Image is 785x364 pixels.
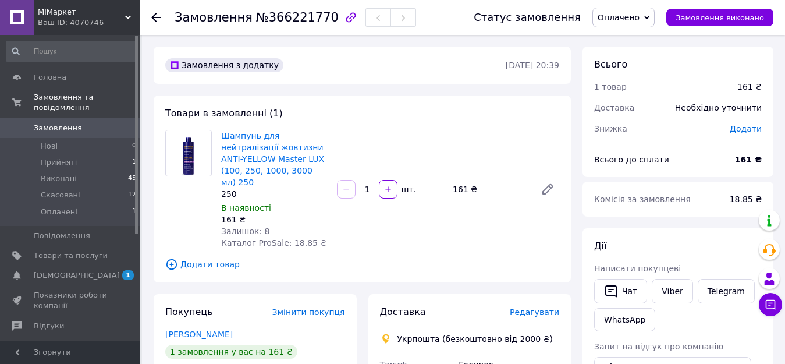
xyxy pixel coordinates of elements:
[165,58,283,72] div: Замовлення з додатку
[34,270,120,281] span: [DEMOGRAPHIC_DATA]
[41,157,77,168] span: Прийняті
[594,82,627,91] span: 1 товар
[41,141,58,151] span: Нові
[594,241,606,252] span: Дії
[594,155,669,164] span: Всього до сплати
[34,290,108,311] span: Показники роботи компанії
[594,195,691,204] span: Комісія за замовлення
[759,293,782,316] button: Чат з покупцем
[676,13,764,22] span: Замовлення виконано
[474,12,581,23] div: Статус замовлення
[165,345,297,359] div: 1 замовлення у вас на 161 ₴
[730,124,762,133] span: Додати
[730,195,762,204] span: 18.85 ₴
[668,95,769,121] div: Необхідно уточнити
[598,13,640,22] span: Оплачено
[510,308,559,317] span: Редагувати
[34,250,108,261] span: Товари та послуги
[594,342,723,351] span: Запит на відгук про компанію
[132,141,136,151] span: 0
[399,183,417,195] div: шт.
[666,9,773,26] button: Замовлення виконано
[34,123,82,133] span: Замовлення
[165,258,559,271] span: Додати товар
[272,308,345,317] span: Змінити покупця
[34,321,64,331] span: Відгуки
[221,188,328,200] div: 250
[735,155,762,164] b: 161 ₴
[594,308,655,331] a: WhatsApp
[380,306,426,317] span: Доставка
[221,131,324,187] a: Шампунь для нейтралізації жовтизни ANTI-YELLOW Master LUX (100, 250, 1000, 3000 мл) 250
[128,190,136,200] span: 12
[594,264,681,273] span: Написати покупцеві
[698,279,755,303] a: Telegram
[594,103,634,112] span: Доставка
[122,270,134,280] span: 1
[594,59,627,70] span: Всього
[221,203,271,213] span: В наявності
[506,61,559,70] time: [DATE] 20:39
[536,178,559,201] a: Редагувати
[165,330,233,339] a: [PERSON_NAME]
[221,227,270,236] span: Залишок: 8
[6,41,137,62] input: Пошук
[151,12,161,23] div: Повернутися назад
[448,181,531,197] div: 161 ₴
[41,174,77,184] span: Виконані
[221,214,328,225] div: 161 ₴
[41,207,77,217] span: Оплачені
[128,174,136,184] span: 45
[594,124,627,133] span: Знижка
[175,10,253,24] span: Замовлення
[38,17,140,28] div: Ваш ID: 4070746
[652,279,692,303] a: Viber
[165,306,213,317] span: Покупець
[594,279,647,303] button: Чат
[38,7,125,17] span: МіМаркет
[165,108,283,119] span: Товари в замовленні (1)
[737,81,762,93] div: 161 ₴
[395,333,556,345] div: Укрпошта (безкоштовно від 2000 ₴)
[41,190,80,200] span: Скасовані
[132,157,136,168] span: 1
[34,92,140,113] span: Замовлення та повідомлення
[166,130,211,176] img: Шампунь для нейтралізації жовтизни ANTI-YELLOW Master LUX (100, 250, 1000, 3000 мл) 250
[221,238,326,248] span: Каталог ProSale: 18.85 ₴
[34,231,90,241] span: Повідомлення
[34,72,66,83] span: Головна
[132,207,136,217] span: 1
[256,10,339,24] span: №366221770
